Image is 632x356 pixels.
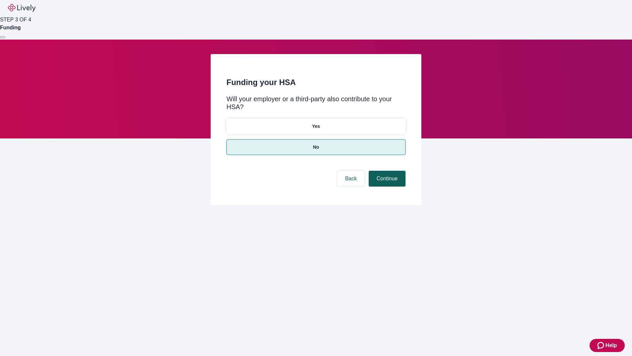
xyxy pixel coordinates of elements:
[313,144,319,151] p: No
[590,339,625,352] button: Zendesk support iconHelp
[226,139,406,155] button: No
[226,76,406,88] h2: Funding your HSA
[369,171,406,187] button: Continue
[605,341,617,349] span: Help
[226,119,406,134] button: Yes
[597,341,605,349] svg: Zendesk support icon
[8,4,36,12] img: Lively
[226,95,406,111] div: Will your employer or a third-party also contribute to your HSA?
[337,171,365,187] button: Back
[312,123,320,130] p: Yes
